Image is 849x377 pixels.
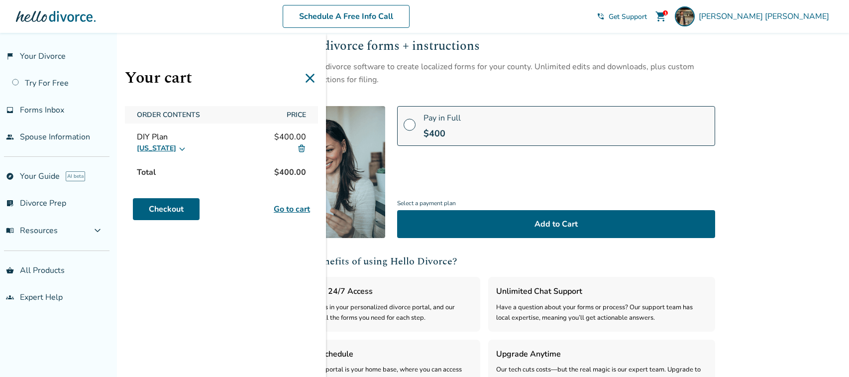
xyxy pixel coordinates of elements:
[20,105,64,116] span: Forms Inbox
[799,329,849,377] iframe: Chat Widget
[609,12,647,21] span: Get Support
[133,106,279,124] span: Order Contents
[397,210,715,238] button: Add to Cart
[297,144,306,153] img: Delete
[253,37,715,56] h2: Customized divorce forms + instructions
[253,60,715,87] div: Use our proprietary divorce software to create localized forms for your county. Unlimited edits a...
[663,10,668,15] div: 1
[261,348,472,361] h3: Divorce on Your Schedule
[6,293,14,301] span: groups
[261,285,472,298] h3: Smart software + 24/7 Access
[133,198,200,220] a: Checkout
[397,197,715,210] span: Select a payment plan
[274,203,310,215] a: Go to cart
[597,12,605,20] span: phone_in_talk
[496,285,707,298] h3: Unlimited Chat Support
[6,172,14,180] span: explore
[6,225,58,236] span: Resources
[655,10,667,22] span: shopping_cart
[125,66,318,90] h1: Your cart
[424,127,445,139] span: $ 400
[6,133,14,141] span: people
[6,227,14,235] span: menu_book
[253,254,715,269] h2: What are the benefits of using Hello Divorce?
[137,142,186,154] button: [US_STATE]
[6,52,14,60] span: flag_2
[424,113,461,124] span: Pay in Full
[496,302,707,324] div: Have a question about your forms or process? Our support team has local expertise, meaning you’ll...
[283,106,310,124] span: Price
[92,225,104,237] span: expand_more
[496,348,707,361] h3: Upgrade Anytime
[6,199,14,207] span: list_alt_check
[699,11,833,22] span: [PERSON_NAME] [PERSON_NAME]
[66,171,85,181] span: AI beta
[261,302,472,324] div: Answer easy questions in your personalized divorce portal, and our software will create all the f...
[137,131,168,142] span: DIY Plan
[274,131,306,142] span: $400.00
[6,266,14,274] span: shopping_basket
[675,6,695,26] img: Adrian Ponce
[133,162,160,182] span: Total
[283,5,410,28] a: Schedule A Free Info Call
[270,162,310,182] span: $400.00
[6,106,14,114] span: inbox
[597,12,647,21] a: phone_in_talkGet Support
